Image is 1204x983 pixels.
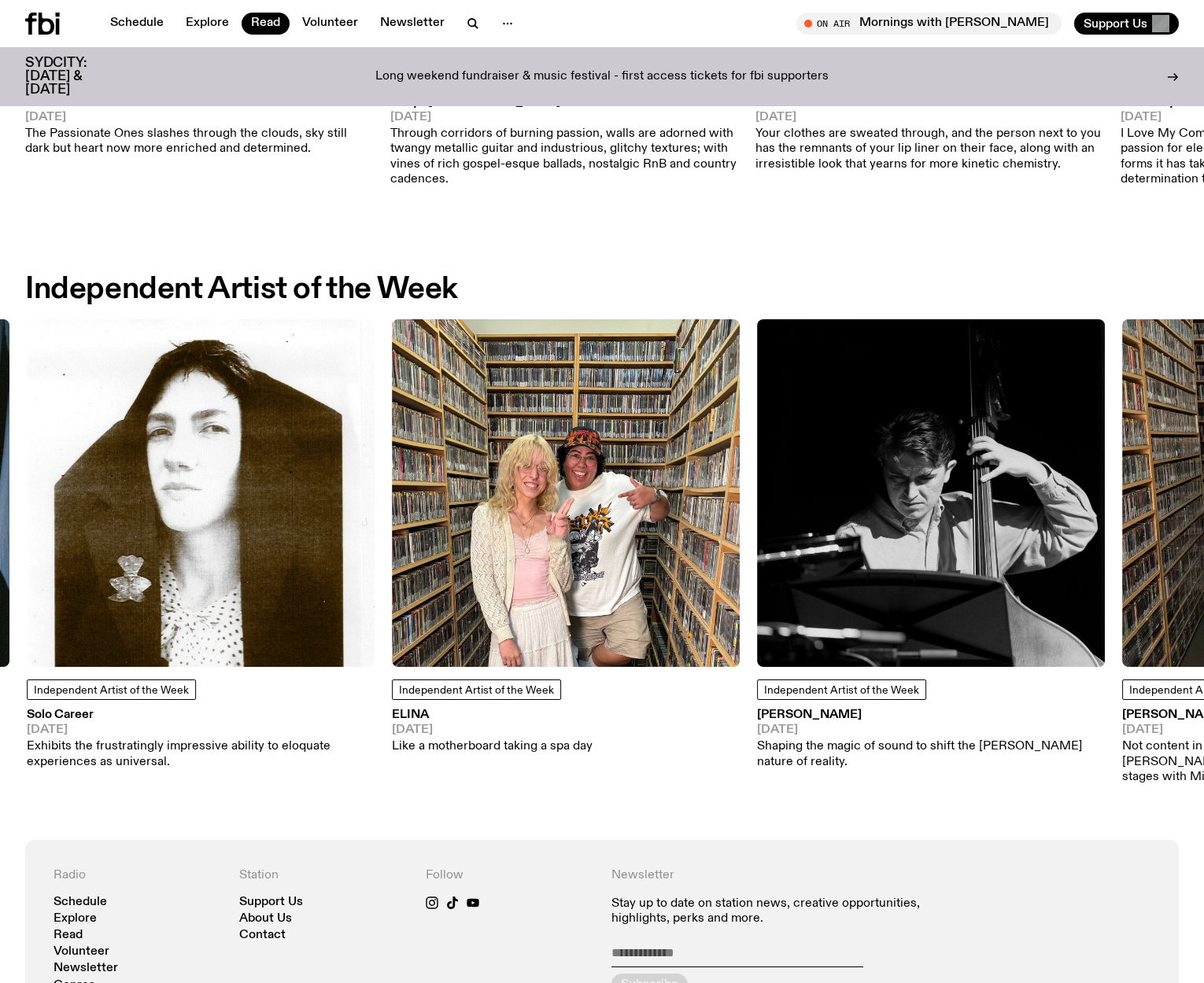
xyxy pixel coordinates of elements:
a: Support Us [239,896,303,908]
button: Support Us [1074,13,1179,35]
a: Volunteer [293,13,367,35]
a: Explore [54,913,97,925]
a: Explore [176,13,238,35]
a: Read [54,930,83,941]
h4: Newsletter [611,868,965,883]
span: [DATE] [390,112,738,123]
img: Black and white photo of musician Jacques Emery playing his double bass reading sheet music. [757,319,1105,667]
span: [DATE] [755,112,1103,123]
p: The Passionate Ones slashes through the clouds, sky still dark but heart now more enriched and de... [25,127,373,156]
h2: Independent Artist of the Week [25,275,458,304]
button: On AirMornings with [PERSON_NAME] [796,13,1062,35]
p: Long weekend fundraiser & music festival - first access tickets for fbi supporters [375,70,829,84]
a: About Us [239,913,292,925]
h3: [PERSON_NAME] [757,709,1105,721]
a: Newsletter [54,963,118,974]
a: Baby –[GEOGRAPHIC_DATA][DATE]Through corridors of burning passion, walls are adorned with twangy ... [390,97,738,187]
p: Your clothes are sweated through, and the person next to you has the remnants of your lip liner o... [755,127,1103,172]
h3: ELINA [392,709,593,721]
a: The Passionate Ones –Nourished By Time[DATE]The Passionate Ones slashes through the clouds, sky s... [25,97,373,157]
span: [DATE] [25,112,373,123]
a: [PERSON_NAME][DATE]Shaping the magic of sound to shift the [PERSON_NAME] nature of reality. [757,709,1105,770]
a: Independent Artist of the Week [757,679,926,700]
p: Through corridors of burning passion, walls are adorned with twangy metallic guitar and industrio... [390,127,738,187]
p: Shaping the magic of sound to shift the [PERSON_NAME] nature of reality. [757,739,1105,769]
span: Independent Artist of the Week [764,685,919,696]
h4: Follow [426,868,593,883]
a: Solo Career[DATE]Exhibits the frustratingly impressive ability to eloquate experiences as universal. [27,709,375,770]
a: BLACK STAR –Amaarae[DATE]Your clothes are sweated through, and the person next to you has the rem... [755,97,1103,172]
span: Support Us [1084,17,1147,31]
h4: Radio [54,868,220,883]
a: Contact [239,930,286,941]
h3: SYDCITY: [DATE] & [DATE] [25,57,126,97]
p: Exhibits the frustratingly impressive ability to eloquate experiences as universal. [27,739,375,769]
img: A slightly sepia tinged, black and white portrait of Solo Career. She is looking at the camera wi... [27,319,375,667]
a: Independent Artist of the Week [27,679,196,700]
a: Schedule [101,13,173,35]
p: Like a motherboard taking a spa day [392,739,593,754]
a: Independent Artist of the Week [392,679,561,700]
span: [DATE] [392,724,593,736]
span: [DATE] [27,724,375,736]
a: Schedule [54,896,107,908]
span: Independent Artist of the Week [34,685,189,696]
a: ELINA[DATE]Like a motherboard taking a spa day [392,709,593,755]
h4: Station [239,868,406,883]
a: Volunteer [54,946,109,958]
span: Independent Artist of the Week [399,685,554,696]
h3: Solo Career [27,709,375,721]
a: Read [242,13,290,35]
p: Stay up to date on station news, creative opportunities, highlights, perks and more. [611,896,965,926]
span: [DATE] [757,724,1105,736]
a: Newsletter [371,13,454,35]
